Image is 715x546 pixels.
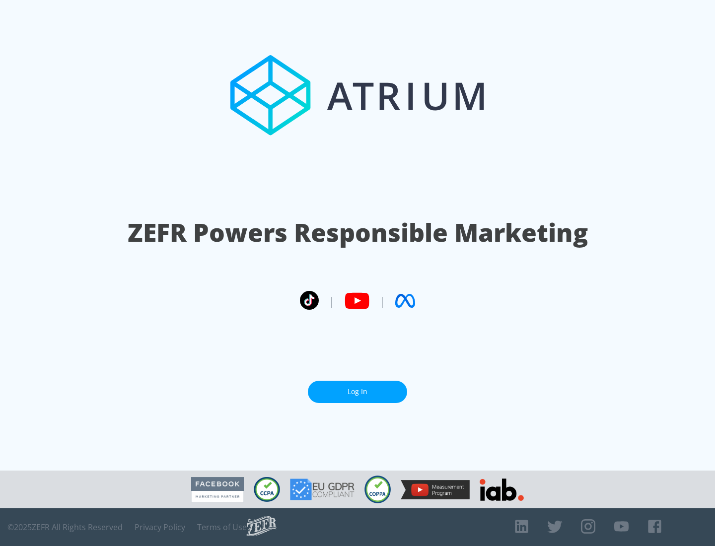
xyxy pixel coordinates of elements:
img: COPPA Compliant [364,476,391,503]
span: | [329,293,335,308]
img: YouTube Measurement Program [401,480,470,499]
img: Facebook Marketing Partner [191,477,244,502]
img: IAB [480,478,524,501]
img: GDPR Compliant [290,478,355,500]
h1: ZEFR Powers Responsible Marketing [128,215,588,250]
a: Log In [308,381,407,403]
img: CCPA Compliant [254,477,280,502]
a: Terms of Use [197,522,247,532]
a: Privacy Policy [135,522,185,532]
span: © 2025 ZEFR All Rights Reserved [7,522,123,532]
span: | [379,293,385,308]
